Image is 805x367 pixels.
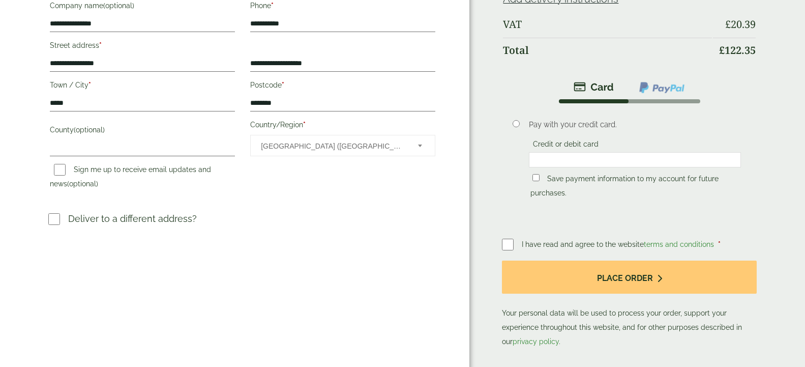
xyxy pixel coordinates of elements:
p: Deliver to a different address? [68,212,197,225]
abbr: required [88,81,91,89]
span: I have read and agree to the website [522,240,716,248]
span: (optional) [74,126,105,134]
th: Total [503,38,712,63]
label: Credit or debit card [529,140,603,151]
button: Place order [502,261,757,294]
abbr: required [303,121,306,129]
abbr: required [271,2,274,10]
abbr: required [718,240,721,248]
p: Your personal data will be used to process your order, support your experience throughout this we... [502,261,757,349]
span: (optional) [67,180,98,188]
label: Postcode [250,78,435,95]
label: Sign me up to receive email updates and news [50,165,211,191]
a: terms and conditions [644,240,714,248]
label: Street address [50,38,235,55]
span: Country/Region [250,135,435,156]
label: County [50,123,235,140]
p: Pay with your credit card. [529,119,741,130]
span: £ [719,43,725,57]
img: stripe.png [574,81,614,93]
bdi: 20.39 [725,17,756,31]
th: VAT [503,12,712,37]
iframe: Secure card payment input frame [532,155,738,164]
input: Sign me up to receive email updates and news(optional) [54,164,66,176]
label: Save payment information to my account for future purchases. [530,175,719,200]
bdi: 122.35 [719,43,756,57]
img: ppcp-gateway.png [638,81,685,94]
span: £ [725,17,731,31]
span: (optional) [103,2,134,10]
span: United Kingdom (UK) [261,135,404,157]
label: Country/Region [250,118,435,135]
abbr: required [282,81,284,89]
abbr: required [99,41,102,49]
a: privacy policy [513,337,559,346]
label: Town / City [50,78,235,95]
